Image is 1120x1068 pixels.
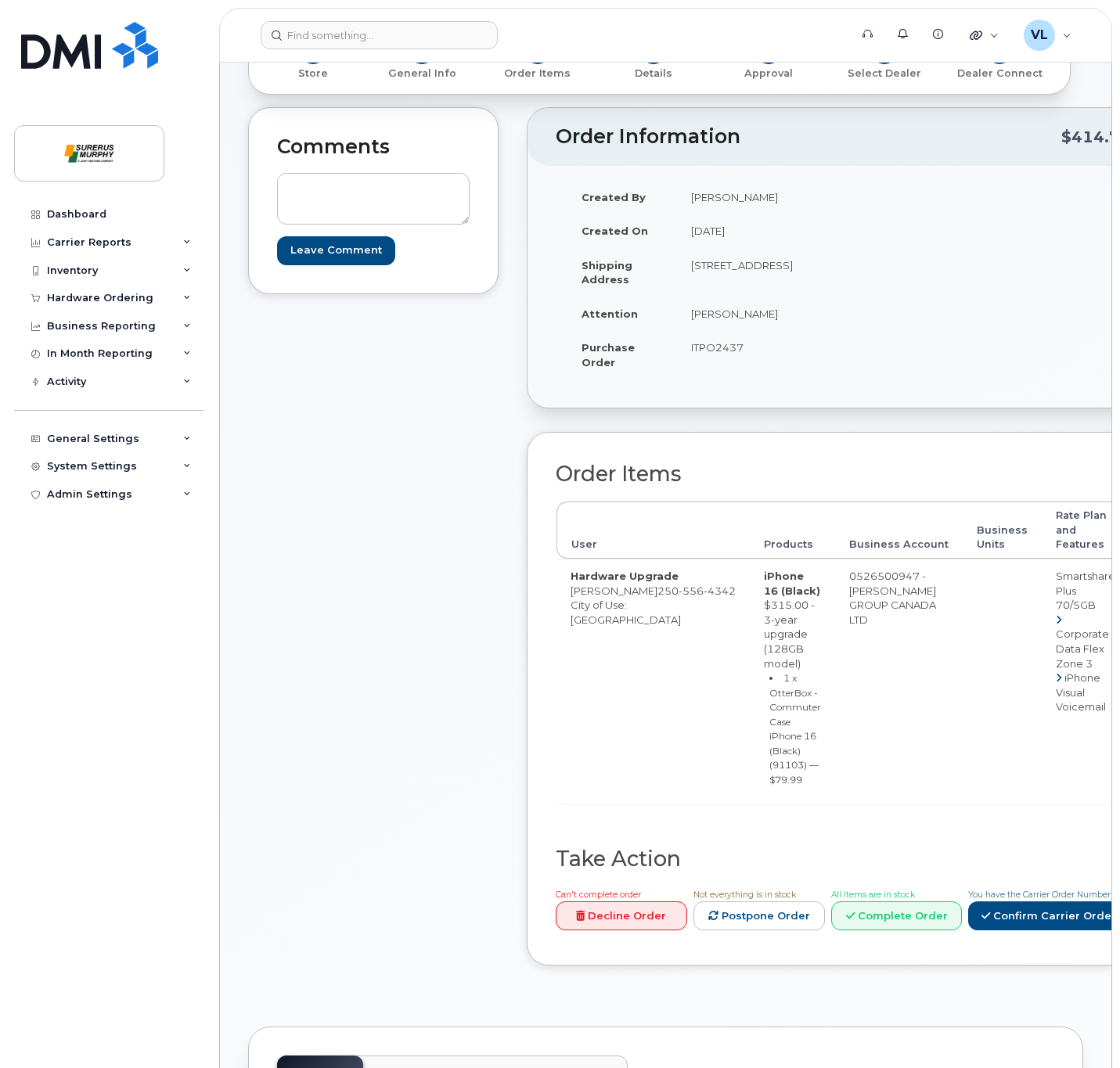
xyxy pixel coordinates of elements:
[371,67,474,81] p: General Info
[486,67,589,81] p: Order Items
[556,502,750,559] th: User
[261,21,498,49] input: Find something...
[677,214,837,248] td: [DATE]
[693,890,796,900] span: Not everything is in stock
[831,890,915,900] span: All Items are in stock
[833,67,936,81] p: Select Dealer
[556,901,687,930] a: Decline Order
[1056,671,1106,713] span: iPhone Visual Voicemail
[1031,26,1048,45] span: VL
[835,502,963,559] th: Business Account
[582,191,646,203] strong: Created By
[750,502,835,559] th: Products
[677,297,837,331] td: [PERSON_NAME]
[1056,627,1109,669] span: Corporate Data Flex Zone 3
[711,64,826,81] a: 5 Approval
[826,64,942,81] a: 6 Select Dealer
[764,570,820,597] strong: iPhone 16 (Black)
[556,890,641,900] span: Can't complete order
[582,341,635,369] strong: Purchase Order
[277,236,395,265] input: Leave Comment
[582,225,648,237] strong: Created On
[959,20,1010,51] div: Quicklinks
[831,901,963,930] a: Complete Order
[277,136,470,158] h2: Comments
[835,559,963,803] td: 0526500947 - [PERSON_NAME] GROUP CANADA LTD
[704,584,736,597] span: 4342
[602,67,705,81] p: Details
[750,559,835,803] td: $315.00 - 3-year upgrade (128GB model)
[677,180,837,214] td: [PERSON_NAME]
[556,126,1061,148] h2: Order Information
[596,64,711,81] a: 4 Details
[693,901,825,930] a: Postpone Order
[1013,20,1082,51] div: Vicklyn Luke
[261,64,365,81] a: 1 Store
[582,259,632,286] strong: Shipping Address
[679,584,704,597] span: 556
[365,64,481,81] a: 2 General Info
[480,64,596,81] a: 3 Order Items
[968,890,1111,900] span: You have the Carrier Order Number
[717,67,820,81] p: Approval
[769,672,821,786] small: 1 x OtterBox - Commuter Case iPhone 16 (Black) (91103) — $79.99
[691,341,744,354] span: ITPO2437
[677,248,837,297] td: [STREET_ADDRESS]
[582,307,638,320] strong: Attention
[268,67,358,81] p: Store
[556,559,750,803] td: [PERSON_NAME] City of Use: [GEOGRAPHIC_DATA]
[571,570,679,582] strong: Hardware Upgrade
[963,502,1042,559] th: Business Units
[657,584,736,597] span: 250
